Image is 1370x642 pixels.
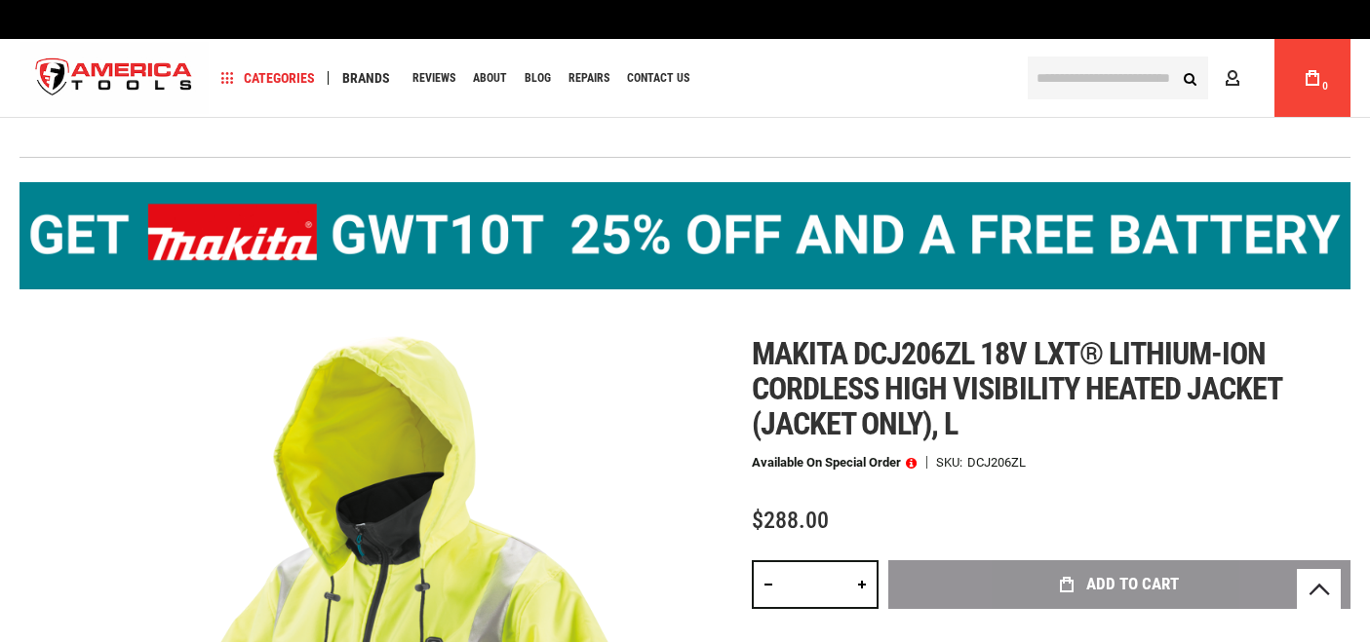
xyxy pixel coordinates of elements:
img: BOGO: Buy the Makita® XGT IMpact Wrench (GWT10T), get the BL4040 4ah Battery FREE! [20,182,1350,289]
span: Contact Us [627,72,689,84]
a: About [464,65,516,92]
span: 0 [1322,81,1328,92]
a: Contact Us [618,65,698,92]
button: Search [1171,59,1208,96]
span: Blog [525,72,551,84]
span: Repairs [568,72,609,84]
span: Reviews [412,72,455,84]
a: Categories [213,65,324,92]
img: America Tools [20,42,209,115]
span: Brands [342,71,390,85]
a: Blog [516,65,560,92]
a: Reviews [404,65,464,92]
a: Repairs [560,65,618,92]
span: About [473,72,507,84]
div: DCJ206ZL [967,456,1026,469]
a: Brands [333,65,399,92]
a: 0 [1294,39,1331,117]
strong: SKU [936,456,967,469]
span: Categories [221,71,315,85]
a: store logo [20,42,209,115]
p: Available on Special Order [752,456,917,470]
span: $288.00 [752,507,829,534]
span: Makita dcj206zl 18v lxt® lithium-ion cordless high visibility heated jacket (jacket only), l [752,335,1282,442]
